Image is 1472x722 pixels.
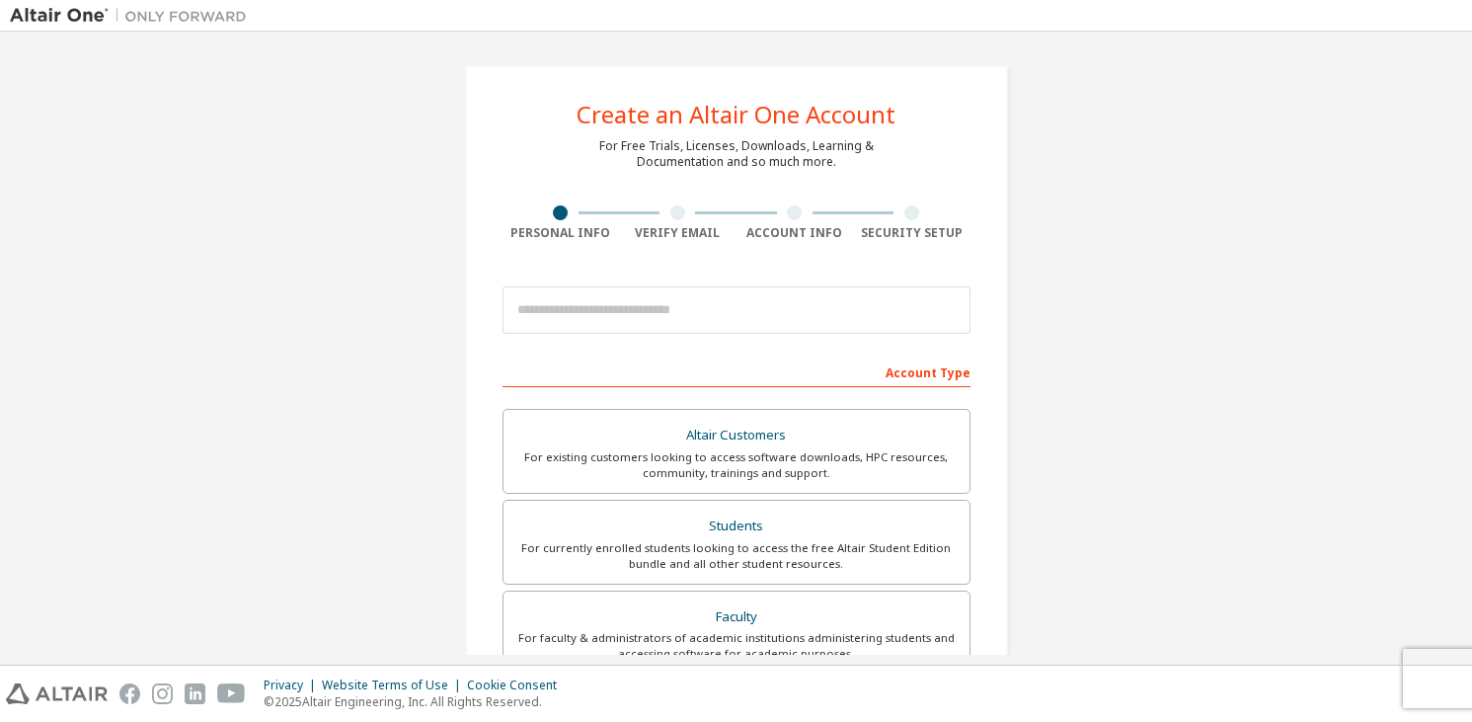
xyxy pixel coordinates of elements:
div: Students [515,513,958,540]
div: Security Setup [853,225,970,241]
img: facebook.svg [119,683,140,704]
img: youtube.svg [217,683,246,704]
img: instagram.svg [152,683,173,704]
p: © 2025 Altair Engineering, Inc. All Rights Reserved. [264,693,569,710]
div: Create an Altair One Account [577,103,895,126]
div: For faculty & administrators of academic institutions administering students and accessing softwa... [515,630,958,662]
img: linkedin.svg [185,683,205,704]
img: altair_logo.svg [6,683,108,704]
div: Privacy [264,678,322,693]
div: Account Info [736,225,854,241]
div: Faculty [515,603,958,631]
div: For currently enrolled students looking to access the free Altair Student Edition bundle and all ... [515,540,958,572]
div: Verify Email [619,225,736,241]
div: Website Terms of Use [322,678,467,693]
div: Cookie Consent [467,678,569,693]
div: For Free Trials, Licenses, Downloads, Learning & Documentation and so much more. [599,138,874,170]
div: For existing customers looking to access software downloads, HPC resources, community, trainings ... [515,449,958,481]
img: Altair One [10,6,257,26]
div: Account Type [503,356,970,387]
div: Personal Info [503,225,620,241]
div: Altair Customers [515,422,958,449]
